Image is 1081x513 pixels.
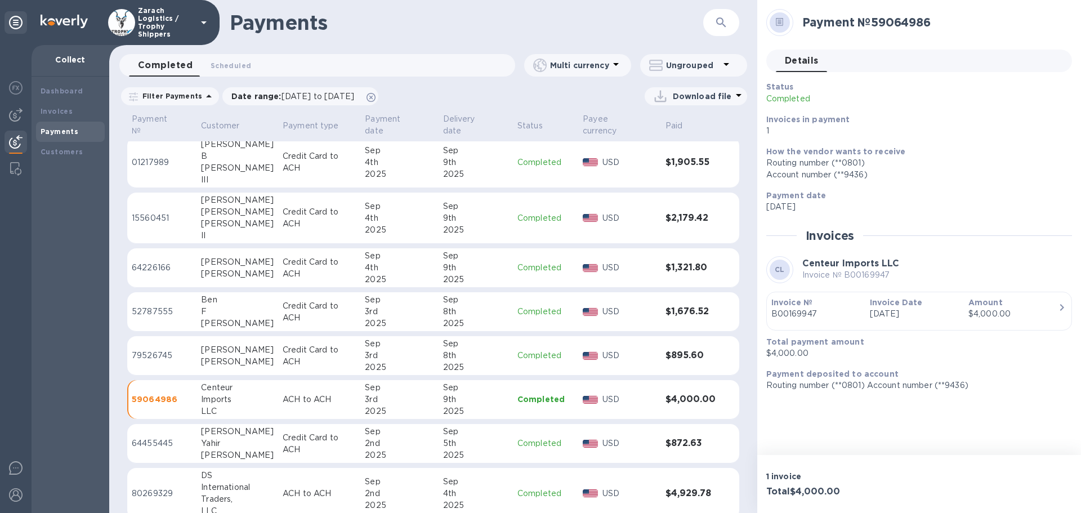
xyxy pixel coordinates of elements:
img: USD [583,352,598,360]
b: Status [766,82,794,91]
div: Sep [365,294,434,306]
div: 9th [443,157,508,168]
div: Sep [443,338,508,350]
span: Payee currency [583,113,656,137]
div: 2025 [443,405,508,417]
p: USD [602,262,656,274]
div: [PERSON_NAME] [201,139,274,150]
b: Amount [968,298,1003,307]
b: Dashboard [41,87,83,95]
div: [PERSON_NAME] [201,162,274,174]
img: Logo [41,15,88,28]
span: Status [517,120,557,132]
h3: $895.60 [665,350,717,361]
b: CL [775,265,785,274]
div: 4th [443,488,508,499]
div: 9th [443,262,508,274]
div: 2025 [365,274,434,286]
div: [PERSON_NAME] [201,356,274,368]
div: 2025 [365,449,434,461]
div: Sep [365,426,434,438]
div: Sep [365,476,434,488]
span: Payment type [283,120,354,132]
span: Details [785,53,819,69]
p: 64455445 [132,438,192,449]
p: Date range : [231,91,360,102]
div: Sep [443,200,508,212]
div: Routing number (**0801) [766,157,1063,169]
div: 2025 [443,499,508,511]
div: 2025 [443,449,508,461]
p: Completed [517,262,574,274]
div: Account number (**9436) [766,169,1063,181]
h3: $1,676.52 [665,306,717,317]
p: Completed [517,394,574,405]
h3: $1,321.80 [665,262,717,273]
div: Unpin categories [5,11,27,34]
div: F [201,306,274,318]
p: USD [602,394,656,405]
span: Customer [201,120,254,132]
h2: Invoices [806,229,855,243]
div: [PERSON_NAME] [201,318,274,329]
button: Invoice №B00169947Invoice Date[DATE]Amount$4,000.00 [766,292,1072,331]
p: Completed [517,157,574,168]
p: 1 [766,125,1063,137]
img: USD [583,396,598,404]
div: 9th [443,212,508,224]
p: $4,000.00 [766,347,1063,359]
p: 15560451 [132,212,192,224]
p: Credit Card to ACH [283,150,356,174]
p: 1 invoice [766,471,915,482]
p: USD [602,212,656,224]
div: II [201,230,274,242]
p: Payment date [365,113,419,137]
div: Sep [443,250,508,262]
b: Customers [41,148,83,156]
div: 4th [365,212,434,224]
img: USD [583,264,598,272]
div: 2nd [365,488,434,499]
h3: $1,905.55 [665,157,717,168]
div: III [201,174,274,186]
p: USD [602,157,656,168]
p: Customer [201,120,239,132]
p: Credit Card to ACH [283,256,356,280]
div: [PERSON_NAME] [201,206,274,218]
div: Sep [365,145,434,157]
span: Scheduled [211,60,251,72]
div: 2025 [443,274,508,286]
span: Payment № [132,113,192,137]
div: $4,000.00 [968,308,1058,320]
div: 2025 [365,362,434,373]
p: ACH to ACH [283,394,356,405]
p: Routing number (**0801) Account number (**9436) [766,380,1063,391]
p: Credit Card to ACH [283,206,356,230]
div: Sep [365,200,434,212]
p: 80269329 [132,488,192,499]
div: Sep [365,382,434,394]
p: 79526745 [132,350,192,362]
span: Completed [138,57,193,73]
div: 3rd [365,350,434,362]
p: Completed [766,93,964,105]
span: [DATE] to [DATE] [282,92,354,101]
img: USD [583,489,598,497]
div: 9th [443,394,508,405]
div: Sep [443,382,508,394]
p: Collect [41,54,100,65]
p: USD [602,306,656,318]
div: Imports [201,394,274,405]
p: Invoice № B00169947 [802,269,899,281]
p: Credit Card to ACH [283,432,356,456]
div: 2025 [443,168,508,180]
div: Date range:[DATE] to [DATE] [222,87,378,105]
p: Completed [517,488,574,499]
h3: $2,179.42 [665,213,717,224]
h3: $4,000.00 [665,394,717,405]
p: 64226166 [132,262,192,274]
b: Payment deposited to account [766,369,899,378]
span: Paid [665,120,698,132]
p: Payee currency [583,113,641,137]
h3: $872.63 [665,438,717,449]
